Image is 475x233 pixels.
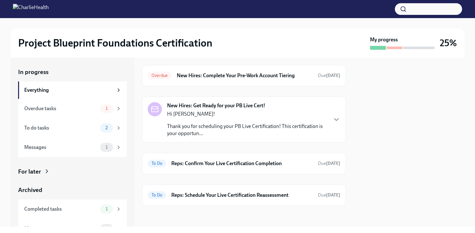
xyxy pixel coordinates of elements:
strong: [DATE] [326,73,340,78]
strong: [DATE] [326,161,340,166]
a: OverdueNew Hires: Complete Your Pre-Work Account TieringDue[DATE] [148,70,340,81]
span: To Do [148,193,166,197]
span: Overdue [148,73,172,78]
span: 0 [101,226,112,231]
h2: Project Blueprint Foundations Certification [18,37,212,49]
a: Messages1 [18,138,127,157]
span: 1 [102,207,111,211]
img: CharlieHealth [13,4,49,14]
a: In progress [18,68,127,76]
span: Due [318,192,340,198]
a: For later [18,167,127,176]
a: Overdue tasks1 [18,99,127,118]
div: To do tasks [24,124,98,132]
div: Messages [24,144,98,151]
span: October 2nd, 2025 11:00 [318,160,340,166]
strong: [DATE] [326,192,340,198]
h6: Reps: Schedule Your Live Certification Reassessment [171,192,313,199]
span: 1 [102,145,111,150]
span: September 8th, 2025 11:00 [318,72,340,79]
div: Everything [24,87,113,94]
span: To Do [148,161,166,166]
a: To DoReps: Schedule Your Live Certification ReassessmentDue[DATE] [148,190,340,200]
span: Due [318,161,340,166]
a: Archived [18,186,127,194]
p: Hi [PERSON_NAME]! [167,111,327,118]
a: Everything [18,81,127,99]
h6: Reps: Confirm Your Live Certification Completion [171,160,313,167]
a: To do tasks2 [18,118,127,138]
p: Thank you for scheduling your PB Live Certification! This certification is your opportun... [167,123,327,137]
a: To DoReps: Confirm Your Live Certification CompletionDue[DATE] [148,158,340,169]
span: 2 [101,125,111,130]
div: Completed tasks [24,206,98,213]
div: Overdue tasks [24,105,98,112]
div: Messages [24,225,98,232]
span: September 30th, 2025 11:00 [318,192,340,198]
span: Due [318,73,340,78]
strong: New Hires: Get Ready for your PB Live Cert! [167,102,265,109]
h6: New Hires: Complete Your Pre-Work Account Tiering [177,72,313,79]
a: Completed tasks1 [18,199,127,219]
strong: My progress [370,36,398,43]
span: 1 [102,106,111,111]
div: For later [18,167,41,176]
h3: 25% [440,37,457,49]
